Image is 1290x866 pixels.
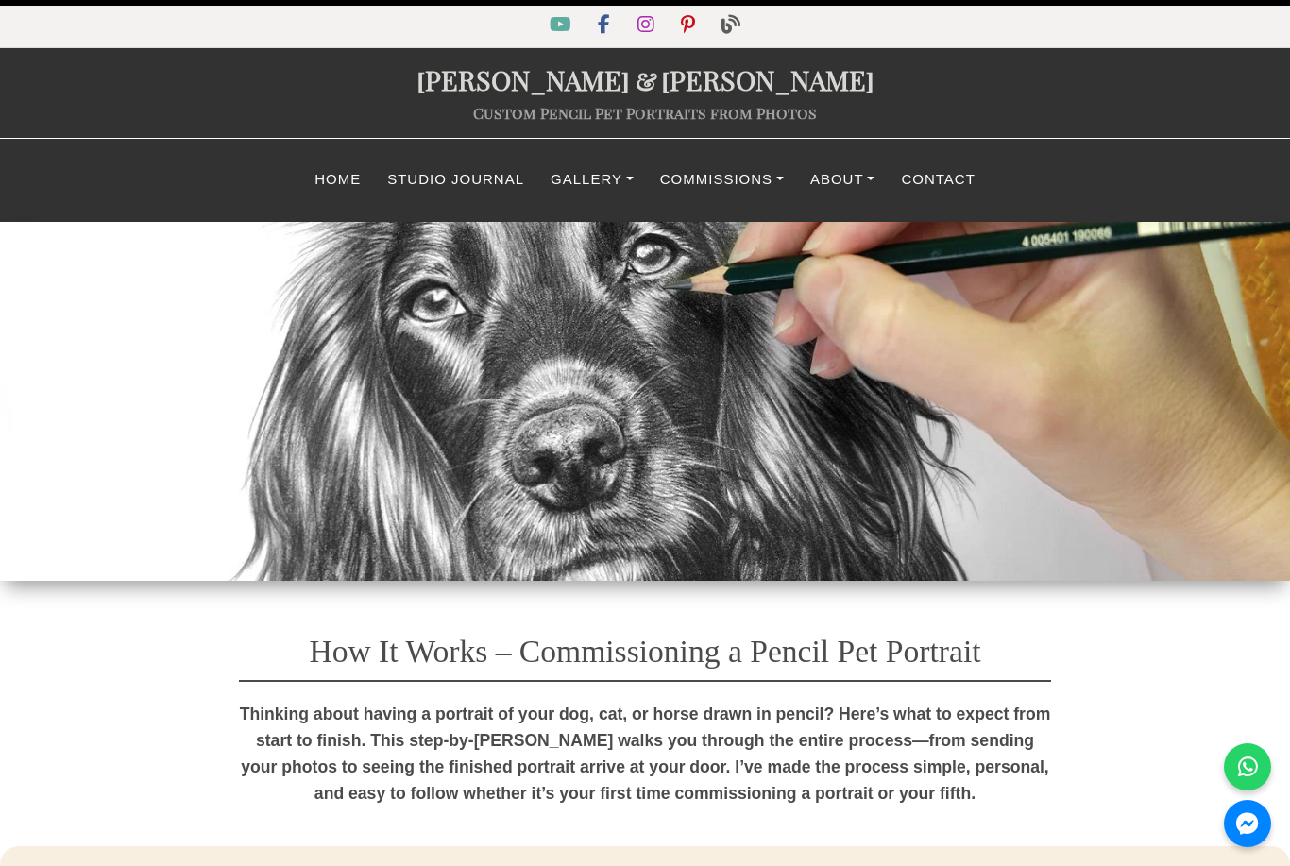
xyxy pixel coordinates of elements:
a: Facebook [586,18,625,34]
h1: How It Works – Commissioning a Pencil Pet Portrait [239,604,1051,682]
a: Commissions [647,161,797,198]
p: Thinking about having a portrait of your dog, cat, or horse drawn in pencil? Here’s what to expec... [239,701,1051,807]
a: Messenger [1224,800,1271,847]
a: Instagram [626,18,670,34]
a: Contact [888,161,988,198]
a: YouTube [538,18,586,34]
a: Gallery [537,161,647,198]
a: Pinterest [670,18,710,34]
a: [PERSON_NAME]&[PERSON_NAME] [416,61,874,97]
a: Studio Journal [374,161,537,198]
a: Custom Pencil Pet Portraits from Photos [473,103,817,123]
a: Blog [710,18,752,34]
a: About [797,161,889,198]
a: Home [301,161,374,198]
span: & [630,61,661,97]
a: WhatsApp [1224,743,1271,790]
